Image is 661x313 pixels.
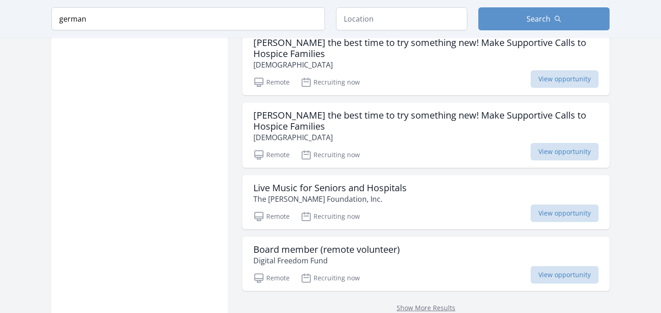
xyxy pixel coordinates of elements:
input: Location [336,7,467,30]
input: Keyword [51,7,325,30]
h3: Live Music for Seniors and Hospitals [253,182,407,193]
p: The [PERSON_NAME] Foundation, Inc. [253,193,407,205]
h3: [PERSON_NAME] the best time to try something new! Make Supportive Calls to Hospice Families [253,110,599,132]
p: [DEMOGRAPHIC_DATA] [253,132,599,143]
span: View opportunity [531,266,599,284]
p: Recruiting now [301,149,360,160]
span: View opportunity [531,143,599,160]
p: Recruiting now [301,273,360,284]
p: Remote [253,273,290,284]
p: Digital Freedom Fund [253,255,400,266]
p: Remote [253,149,290,160]
span: View opportunity [531,70,599,88]
a: [PERSON_NAME] the best time to try something new! Make Supportive Calls to Hospice Families [DEMO... [242,102,610,168]
span: View opportunity [531,205,599,222]
p: [DEMOGRAPHIC_DATA] [253,59,599,70]
button: Search [478,7,610,30]
a: Live Music for Seniors and Hospitals The [PERSON_NAME] Foundation, Inc. Remote Recruiting now Vie... [242,175,610,229]
a: [PERSON_NAME] the best time to try something new! Make Supportive Calls to Hospice Families [DEMO... [242,30,610,95]
p: Recruiting now [301,77,360,88]
h3: [PERSON_NAME] the best time to try something new! Make Supportive Calls to Hospice Families [253,37,599,59]
p: Remote [253,77,290,88]
span: Search [527,13,550,24]
p: Recruiting now [301,211,360,222]
h3: Board member (remote volunteer) [253,244,400,255]
a: Board member (remote volunteer) Digital Freedom Fund Remote Recruiting now View opportunity [242,237,610,291]
a: Show More Results [397,303,455,312]
p: Remote [253,211,290,222]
